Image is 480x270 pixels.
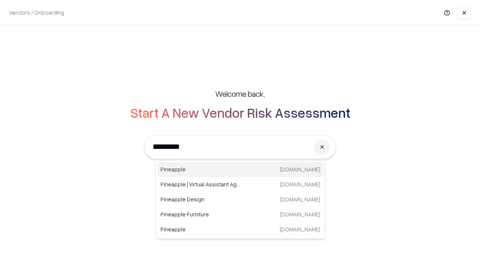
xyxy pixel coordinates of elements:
[160,165,240,173] p: Pineapple
[215,88,265,99] h5: Welcome back,
[156,160,325,239] div: Suggestions
[160,210,240,218] p: Pineapple Furniture
[160,195,240,203] p: Pineapple Design
[280,225,320,233] p: [DOMAIN_NAME]
[280,180,320,188] p: [DOMAIN_NAME]
[280,210,320,218] p: [DOMAIN_NAME]
[280,195,320,203] p: [DOMAIN_NAME]
[160,225,240,233] p: Pineapple
[280,165,320,173] p: [DOMAIN_NAME]
[130,105,350,120] h2: Start A New Vendor Risk Assessment
[9,9,64,16] p: Vendors / Onboarding
[160,180,240,188] p: Pineapple | Virtual Assistant Agency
